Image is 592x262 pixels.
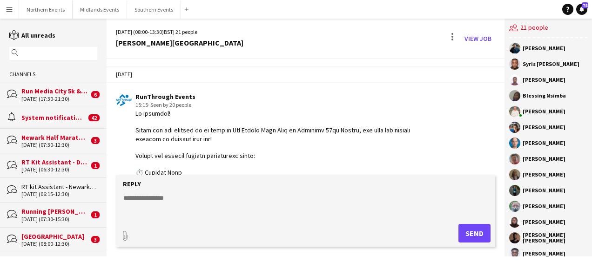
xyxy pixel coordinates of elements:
div: [DATE] (08:00-12:30) [21,241,89,247]
div: RT Kit Assistant - Derby Running Festival [21,158,89,166]
span: 6 [91,91,100,98]
a: 78 [576,4,587,15]
div: RunThrough Events [135,92,434,101]
div: [PERSON_NAME][GEOGRAPHIC_DATA] [116,39,243,47]
div: 21 people [509,19,587,38]
span: 78 [582,2,588,8]
div: [GEOGRAPHIC_DATA] [21,232,89,241]
span: · Seen by 20 people [148,101,191,108]
label: Reply [123,180,141,188]
div: 15:15 [135,101,434,109]
div: [PERSON_NAME] [PERSON_NAME] [523,232,587,243]
a: View Job [461,31,495,46]
div: [DATE] (07:30-15:30) [21,216,89,223]
div: [PERSON_NAME] [523,109,565,114]
div: System notifications [21,113,86,122]
span: BST [164,28,173,35]
div: [DATE] (06:30-12:30) [21,166,89,173]
span: 1 [91,211,100,218]
button: Midlands Events [73,0,127,19]
span: 3 [91,137,100,144]
div: [DATE] (08:00-13:30) | 21 people [116,28,243,36]
div: [PERSON_NAME] [523,251,565,256]
div: RT kit Assistant - Newark Half Marathon [21,183,97,191]
div: Run Media City 5k & 10k [21,87,89,95]
div: [PERSON_NAME] [523,188,565,193]
span: 3 [91,236,100,243]
span: 42 [88,114,100,121]
div: [DATE] (06:15-12:30) [21,191,97,197]
button: Northern Events [19,0,73,19]
div: Syris [PERSON_NAME] [523,61,579,67]
div: [PERSON_NAME] [523,77,565,83]
div: [PERSON_NAME] [523,219,565,225]
div: [PERSON_NAME] [523,172,565,177]
div: [DATE] [107,66,505,82]
div: [PERSON_NAME] [523,140,565,146]
span: 1 [91,162,100,169]
div: Running [PERSON_NAME] Park Races & Duathlon [21,207,89,216]
div: [PERSON_NAME] [523,46,565,51]
div: [PERSON_NAME] [523,156,565,162]
div: Blessing Nsimba [523,93,566,98]
div: [PERSON_NAME] [523,124,565,130]
div: Newark Half Marathon [21,133,89,142]
a: All unreads [9,31,55,39]
button: Send [458,224,491,242]
div: [DATE] (17:30-21:30) [21,96,89,102]
button: Southern Events [127,0,181,19]
div: [PERSON_NAME] [523,203,565,209]
div: [DATE] (07:30-12:30) [21,142,89,148]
